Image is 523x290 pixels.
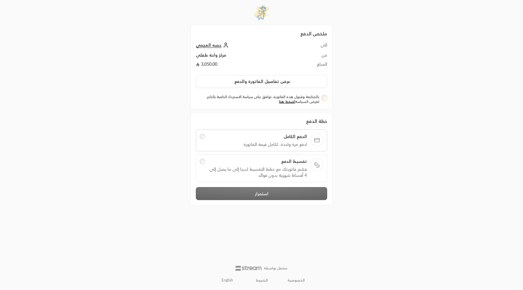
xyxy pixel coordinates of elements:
label: بالمتابعة وقبول هذه الفاتورة، توافق على سياسة الاسترداد الخاصة بالتاجر. لعرض السياسة . [198,94,319,104]
a: الشروط [256,278,268,283]
a: اضغط هنا [279,99,295,104]
input: الدفع الكاملادفع مرة واحدة، لكامل قيمة الفاتورة [200,134,205,139]
div: خطة الدفع [196,117,327,125]
td: من [297,52,327,61]
span: الدفع الكامل [209,133,307,140]
a: English [218,275,236,285]
span: تقسيط الدفع [209,158,307,164]
span: حصه العجمي [196,42,222,48]
input: تقسيط الدفعقسّم فاتورتك مع خطط التقسيط لدينا إلى ما يصل إلى 4 أقساط شهرية بدون فوائد [200,159,205,164]
span: قسّم فاتورتك مع خطط التقسيط لدينا إلى ما يصل إلى 4 أقساط شهرية بدون فوائد [209,166,307,178]
button: عرض تفاصيل الفاتورة والدفع [196,75,327,88]
td: مركز واحة طفلي [196,52,297,61]
img: Company Logo [252,4,271,20]
td: 3,050.00 [196,61,297,70]
h2: ملخص الدفع [196,30,327,37]
a: الخصوصية [288,278,305,283]
a: حصه العجمي [196,42,230,48]
p: مشغل بواسطة [264,266,288,271]
span: ادفع مرة واحدة، لكامل قيمة الفاتورة [209,141,307,147]
td: الى [297,42,327,52]
td: المبلغ [297,61,327,70]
